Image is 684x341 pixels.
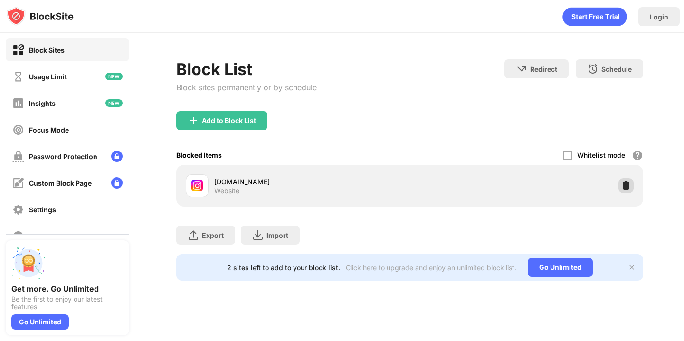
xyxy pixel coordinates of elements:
[12,97,24,109] img: insights-off.svg
[105,73,123,80] img: new-icon.svg
[176,151,222,159] div: Blocked Items
[12,204,24,216] img: settings-off.svg
[29,126,69,134] div: Focus Mode
[530,65,557,73] div: Redirect
[650,13,668,21] div: Login
[176,83,317,92] div: Block sites permanently or by schedule
[12,71,24,83] img: time-usage-off.svg
[214,177,409,187] div: [DOMAIN_NAME]
[11,295,123,311] div: Be the first to enjoy our latest features
[577,151,625,159] div: Whitelist mode
[601,65,632,73] div: Schedule
[29,179,92,187] div: Custom Block Page
[111,177,123,189] img: lock-menu.svg
[11,246,46,280] img: push-unlimited.svg
[29,206,56,214] div: Settings
[191,180,203,191] img: favicons
[12,44,24,56] img: block-on.svg
[29,99,56,107] div: Insights
[562,7,627,26] div: animation
[176,59,317,79] div: Block List
[29,46,65,54] div: Block Sites
[11,284,123,294] div: Get more. Go Unlimited
[346,264,516,272] div: Click here to upgrade and enjoy an unlimited block list.
[29,73,67,81] div: Usage Limit
[266,231,288,239] div: Import
[12,177,24,189] img: customize-block-page-off.svg
[29,152,97,161] div: Password Protection
[214,187,239,195] div: Website
[202,117,256,124] div: Add to Block List
[111,151,123,162] img: lock-menu.svg
[105,99,123,107] img: new-icon.svg
[528,258,593,277] div: Go Unlimited
[12,230,24,242] img: about-off.svg
[12,124,24,136] img: focus-off.svg
[7,7,74,26] img: logo-blocksite.svg
[227,264,340,272] div: 2 sites left to add to your block list.
[29,232,49,240] div: About
[202,231,224,239] div: Export
[11,314,69,330] div: Go Unlimited
[12,151,24,162] img: password-protection-off.svg
[628,264,636,271] img: x-button.svg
